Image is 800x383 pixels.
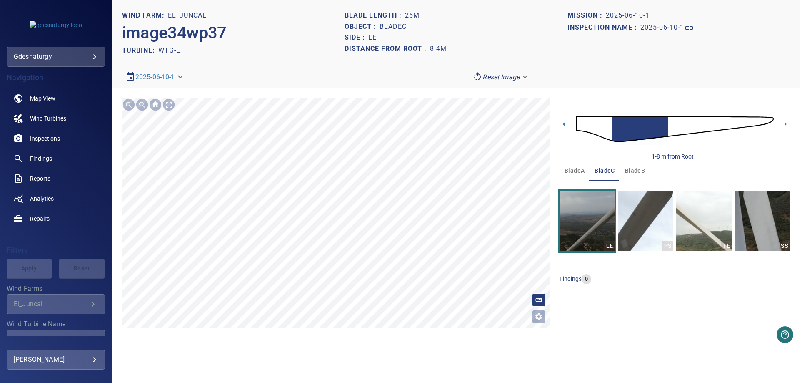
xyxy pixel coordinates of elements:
[7,129,105,149] a: inspections noActive
[345,12,405,20] h1: Blade length :
[7,73,105,82] h4: Navigation
[345,23,380,31] h1: Object :
[7,246,105,254] h4: Filters
[567,24,640,32] h1: Inspection name :
[780,241,790,251] div: SS
[368,34,377,42] h1: LE
[380,23,407,31] h1: bladeC
[158,46,180,54] h2: WTG-L
[122,46,158,54] h2: TURBINE:
[640,23,694,33] a: 2025-06-10-1
[14,50,98,63] div: gdesnaturgy
[582,275,591,283] span: 0
[606,12,650,20] h1: 2025-06-10-1
[469,70,533,84] div: Reset Image
[7,149,105,169] a: findings noActive
[122,70,188,84] div: 2025-06-10-1
[625,166,645,176] span: bladeB
[662,241,673,251] div: PS
[604,241,615,251] div: LE
[30,134,60,143] span: Inspections
[567,12,606,20] h1: Mission :
[7,285,105,292] label: Wind Farms
[30,154,52,163] span: Findings
[135,73,175,81] a: 2025-06-10-1
[7,294,105,314] div: Wind Farms
[345,45,430,53] h1: Distance from root :
[30,174,50,183] span: Reports
[30,194,54,203] span: Analytics
[345,34,368,42] h1: Side :
[560,275,582,282] span: findings
[676,191,731,251] a: TE
[405,12,420,20] h1: 26m
[7,169,105,189] a: reports noActive
[14,353,98,366] div: [PERSON_NAME]
[122,23,227,43] h2: image34wp37
[565,166,585,176] span: bladeA
[652,152,694,161] div: 1-8 m from Root
[162,98,175,111] img: Toggle full page
[576,105,774,153] img: d
[149,98,162,111] img: Go home
[482,73,520,81] em: Reset Image
[14,335,88,343] div: WTG-L / El_Juncal
[122,12,168,20] h1: WIND FARM:
[560,191,615,251] a: LE
[168,12,207,20] h1: El_Juncal
[122,98,135,111] img: Zoom in
[7,321,105,328] label: Wind Turbine Name
[7,108,105,129] a: windturbines noActive
[30,94,55,103] span: Map View
[30,114,66,123] span: Wind Turbines
[618,191,673,251] a: PS
[640,24,684,32] h1: 2025-06-10-1
[7,47,105,67] div: gdesnaturgy
[532,310,545,323] button: Open image filters and tagging options
[30,21,82,29] img: gdesnaturgy-logo
[7,189,105,209] a: analytics noActive
[721,241,732,251] div: TE
[7,209,105,229] a: repairs noActive
[135,98,149,111] img: Zoom out
[30,214,50,223] span: Repairs
[14,300,88,308] div: El_Juncal
[7,88,105,108] a: map noActive
[430,45,447,53] h1: 8.4m
[7,330,105,350] div: Wind Turbine Name
[735,191,790,251] a: SS
[595,166,615,176] span: bladeC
